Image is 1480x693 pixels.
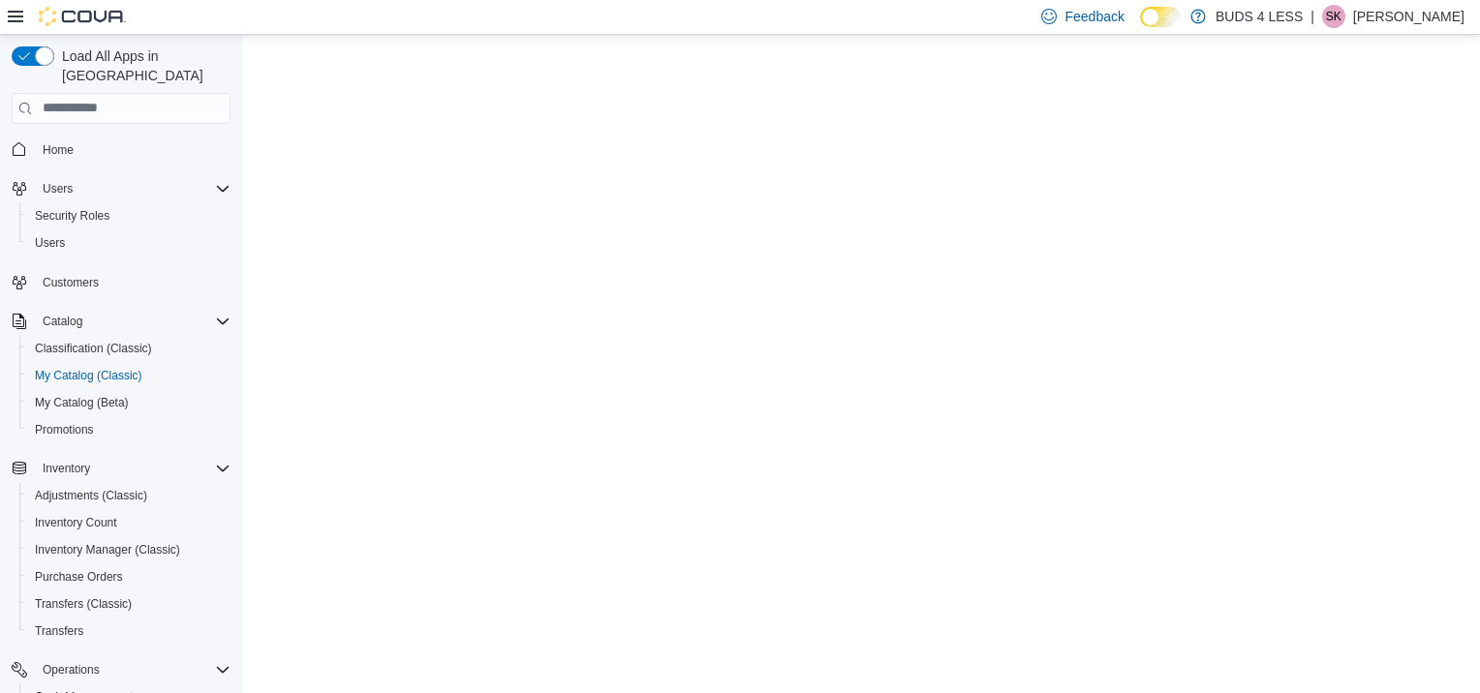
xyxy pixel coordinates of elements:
[54,46,231,85] span: Load All Apps in [GEOGRAPHIC_DATA]
[27,484,231,507] span: Adjustments (Classic)
[4,268,238,296] button: Customers
[27,337,231,360] span: Classification (Classic)
[27,538,231,561] span: Inventory Manager (Classic)
[4,656,238,683] button: Operations
[35,658,108,681] button: Operations
[27,231,231,255] span: Users
[1140,27,1141,28] span: Dark Mode
[27,592,231,616] span: Transfers (Classic)
[19,229,238,256] button: Users
[35,488,147,503] span: Adjustments (Classic)
[27,619,91,643] a: Transfers
[35,395,129,410] span: My Catalog (Beta)
[27,511,231,534] span: Inventory Count
[4,308,238,335] button: Catalog
[35,138,81,162] a: Home
[27,592,139,616] a: Transfers (Classic)
[1140,7,1181,27] input: Dark Mode
[19,618,238,645] button: Transfers
[35,596,132,612] span: Transfers (Classic)
[27,565,131,588] a: Purchase Orders
[27,418,231,441] span: Promotions
[19,590,238,618] button: Transfers (Classic)
[43,314,82,329] span: Catalog
[35,542,180,557] span: Inventory Manager (Classic)
[43,662,100,678] span: Operations
[27,538,188,561] a: Inventory Manager (Classic)
[27,364,150,387] a: My Catalog (Classic)
[43,461,90,476] span: Inventory
[19,536,238,563] button: Inventory Manager (Classic)
[19,563,238,590] button: Purchase Orders
[35,137,231,162] span: Home
[35,368,142,383] span: My Catalog (Classic)
[19,509,238,536] button: Inventory Count
[43,142,74,158] span: Home
[27,391,231,414] span: My Catalog (Beta)
[35,208,109,224] span: Security Roles
[4,455,238,482] button: Inventory
[19,389,238,416] button: My Catalog (Beta)
[27,204,117,227] a: Security Roles
[35,270,231,294] span: Customers
[43,275,99,290] span: Customers
[35,569,123,585] span: Purchase Orders
[27,231,73,255] a: Users
[35,422,94,437] span: Promotions
[35,310,90,333] button: Catalog
[35,515,117,530] span: Inventory Count
[1353,5,1465,28] p: [PERSON_NAME]
[35,310,231,333] span: Catalog
[1216,5,1303,28] p: BUDS 4 LESS
[27,337,160,360] a: Classification (Classic)
[27,565,231,588] span: Purchase Orders
[1310,5,1314,28] p: |
[19,416,238,443] button: Promotions
[4,175,238,202] button: Users
[1322,5,1345,28] div: Stacey Knisley
[35,658,231,681] span: Operations
[39,7,126,26] img: Cova
[4,136,238,164] button: Home
[19,482,238,509] button: Adjustments (Classic)
[27,364,231,387] span: My Catalog (Classic)
[35,623,83,639] span: Transfers
[27,418,102,441] a: Promotions
[27,204,231,227] span: Security Roles
[19,335,238,362] button: Classification (Classic)
[27,484,155,507] a: Adjustments (Classic)
[35,341,152,356] span: Classification (Classic)
[19,362,238,389] button: My Catalog (Classic)
[35,235,65,251] span: Users
[27,511,125,534] a: Inventory Count
[35,457,231,480] span: Inventory
[35,177,80,200] button: Users
[1064,7,1124,26] span: Feedback
[1326,5,1341,28] span: SK
[27,391,137,414] a: My Catalog (Beta)
[35,457,98,480] button: Inventory
[27,619,231,643] span: Transfers
[43,181,73,196] span: Users
[35,177,231,200] span: Users
[19,202,238,229] button: Security Roles
[35,271,107,294] a: Customers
